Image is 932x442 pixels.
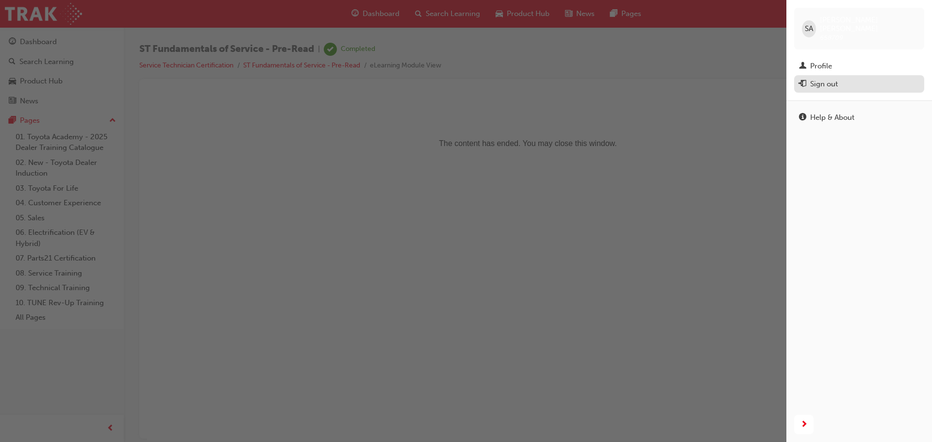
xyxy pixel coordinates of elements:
span: info-icon [799,114,806,122]
span: [PERSON_NAME] [PERSON_NAME] [820,16,916,33]
span: SA [805,23,813,34]
span: man-icon [799,62,806,71]
a: Profile [794,57,924,75]
div: Help & About [810,112,854,123]
span: exit-icon [799,80,806,89]
div: Profile [810,61,832,72]
p: The content has ended. You may close this window. [4,8,758,51]
a: Help & About [794,109,924,127]
button: Sign out [794,75,924,93]
span: next-icon [800,419,808,431]
div: Sign out [810,79,838,90]
span: 658709 [820,33,843,42]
